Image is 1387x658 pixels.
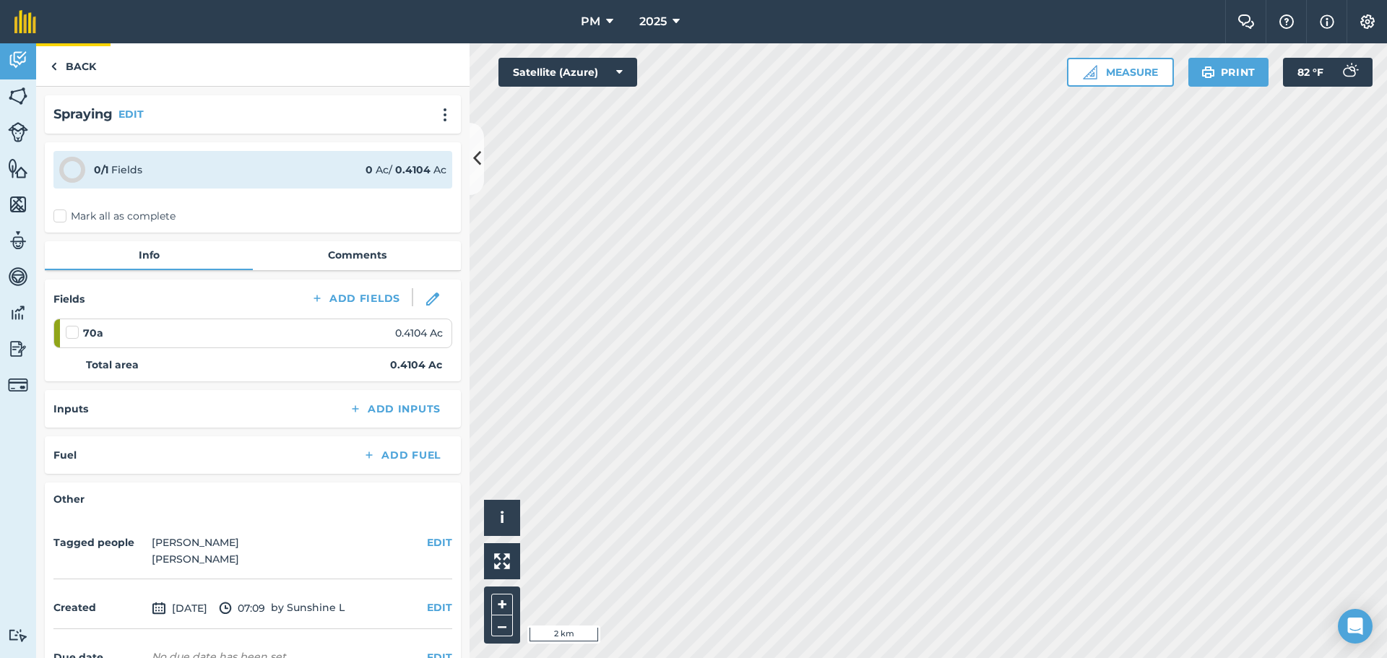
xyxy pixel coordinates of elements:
[53,447,77,463] h4: Fuel
[498,58,637,87] button: Satellite (Azure)
[1335,58,1364,87] img: svg+xml;base64,PD94bWwgdmVyc2lvbj0iMS4wIiBlbmNvZGluZz0idXRmLTgiPz4KPCEtLSBHZW5lcmF0b3I6IEFkb2JlIE...
[390,357,442,373] strong: 0.4104 Ac
[8,49,28,71] img: svg+xml;base64,PD94bWwgdmVyc2lvbj0iMS4wIiBlbmNvZGluZz0idXRmLTgiPz4KPCEtLSBHZW5lcmF0b3I6IEFkb2JlIE...
[1188,58,1269,87] button: Print
[8,157,28,179] img: svg+xml;base64,PHN2ZyB4bWxucz0iaHR0cDovL3d3dy53My5vcmcvMjAwMC9zdmciIHdpZHRoPSI1NiIgaGVpZ2h0PSI2MC...
[427,534,452,550] button: EDIT
[53,588,452,629] div: by Sunshine L
[1297,58,1323,87] span: 82 ° F
[8,230,28,251] img: svg+xml;base64,PD94bWwgdmVyc2lvbj0iMS4wIiBlbmNvZGluZz0idXRmLTgiPz4KPCEtLSBHZW5lcmF0b3I6IEFkb2JlIE...
[94,162,142,178] div: Fields
[8,122,28,142] img: svg+xml;base64,PD94bWwgdmVyc2lvbj0iMS4wIiBlbmNvZGluZz0idXRmLTgiPz4KPCEtLSBHZW5lcmF0b3I6IEFkb2JlIE...
[53,599,146,615] h4: Created
[1278,14,1295,29] img: A question mark icon
[1201,64,1215,81] img: svg+xml;base64,PHN2ZyB4bWxucz0iaHR0cDovL3d3dy53My5vcmcvMjAwMC9zdmciIHdpZHRoPSIxOSIgaGVpZ2h0PSIyNC...
[152,551,239,567] li: [PERSON_NAME]
[395,163,431,176] strong: 0.4104
[494,553,510,569] img: Four arrows, one pointing top left, one top right, one bottom right and the last bottom left
[8,628,28,642] img: svg+xml;base64,PD94bWwgdmVyc2lvbj0iMS4wIiBlbmNvZGluZz0idXRmLTgiPz4KPCEtLSBHZW5lcmF0b3I6IEFkb2JlIE...
[152,599,207,617] span: [DATE]
[427,599,452,615] button: EDIT
[53,104,113,125] h2: Spraying
[351,445,452,465] button: Add Fuel
[581,13,600,30] span: PM
[491,615,513,636] button: –
[53,534,146,550] h4: Tagged people
[1359,14,1376,29] img: A cog icon
[53,209,176,224] label: Mark all as complete
[1237,14,1255,29] img: Two speech bubbles overlapping with the left bubble in the forefront
[1067,58,1174,87] button: Measure
[83,325,103,341] strong: 70a
[94,163,108,176] strong: 0 / 1
[45,241,253,269] a: Info
[53,401,88,417] h4: Inputs
[366,163,373,176] strong: 0
[86,357,139,373] strong: Total area
[253,241,461,269] a: Comments
[152,599,166,617] img: svg+xml;base64,PD94bWwgdmVyc2lvbj0iMS4wIiBlbmNvZGluZz0idXRmLTgiPz4KPCEtLSBHZW5lcmF0b3I6IEFkb2JlIE...
[395,325,443,341] span: 0.4104 Ac
[219,599,265,617] span: 07:09
[484,500,520,536] button: i
[337,399,452,419] button: Add Inputs
[366,162,446,178] div: Ac / Ac
[436,108,454,122] img: svg+xml;base64,PHN2ZyB4bWxucz0iaHR0cDovL3d3dy53My5vcmcvMjAwMC9zdmciIHdpZHRoPSIyMCIgaGVpZ2h0PSIyNC...
[1283,58,1373,87] button: 82 °F
[152,534,239,550] li: [PERSON_NAME]
[1320,13,1334,30] img: svg+xml;base64,PHN2ZyB4bWxucz0iaHR0cDovL3d3dy53My5vcmcvMjAwMC9zdmciIHdpZHRoPSIxNyIgaGVpZ2h0PSIxNy...
[1083,65,1097,79] img: Ruler icon
[500,508,504,527] span: i
[36,43,111,86] a: Back
[491,594,513,615] button: +
[53,491,452,507] h4: Other
[299,288,412,308] button: Add Fields
[426,293,439,306] img: svg+xml;base64,PHN2ZyB3aWR0aD0iMTgiIGhlaWdodD0iMTgiIHZpZXdCb3g9IjAgMCAxOCAxOCIgZmlsbD0ibm9uZSIgeG...
[8,266,28,287] img: svg+xml;base64,PD94bWwgdmVyc2lvbj0iMS4wIiBlbmNvZGluZz0idXRmLTgiPz4KPCEtLSBHZW5lcmF0b3I6IEFkb2JlIE...
[219,599,232,617] img: svg+xml;base64,PD94bWwgdmVyc2lvbj0iMS4wIiBlbmNvZGluZz0idXRmLTgiPz4KPCEtLSBHZW5lcmF0b3I6IEFkb2JlIE...
[14,10,36,33] img: fieldmargin Logo
[8,375,28,395] img: svg+xml;base64,PD94bWwgdmVyc2lvbj0iMS4wIiBlbmNvZGluZz0idXRmLTgiPz4KPCEtLSBHZW5lcmF0b3I6IEFkb2JlIE...
[8,85,28,107] img: svg+xml;base64,PHN2ZyB4bWxucz0iaHR0cDovL3d3dy53My5vcmcvMjAwMC9zdmciIHdpZHRoPSI1NiIgaGVpZ2h0PSI2MC...
[639,13,667,30] span: 2025
[8,338,28,360] img: svg+xml;base64,PD94bWwgdmVyc2lvbj0iMS4wIiBlbmNvZGluZz0idXRmLTgiPz4KPCEtLSBHZW5lcmF0b3I6IEFkb2JlIE...
[51,58,57,75] img: svg+xml;base64,PHN2ZyB4bWxucz0iaHR0cDovL3d3dy53My5vcmcvMjAwMC9zdmciIHdpZHRoPSI5IiBoZWlnaHQ9IjI0Ii...
[8,302,28,324] img: svg+xml;base64,PD94bWwgdmVyc2lvbj0iMS4wIiBlbmNvZGluZz0idXRmLTgiPz4KPCEtLSBHZW5lcmF0b3I6IEFkb2JlIE...
[1338,609,1373,644] div: Open Intercom Messenger
[118,106,144,122] button: EDIT
[8,194,28,215] img: svg+xml;base64,PHN2ZyB4bWxucz0iaHR0cDovL3d3dy53My5vcmcvMjAwMC9zdmciIHdpZHRoPSI1NiIgaGVpZ2h0PSI2MC...
[53,291,85,307] h4: Fields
